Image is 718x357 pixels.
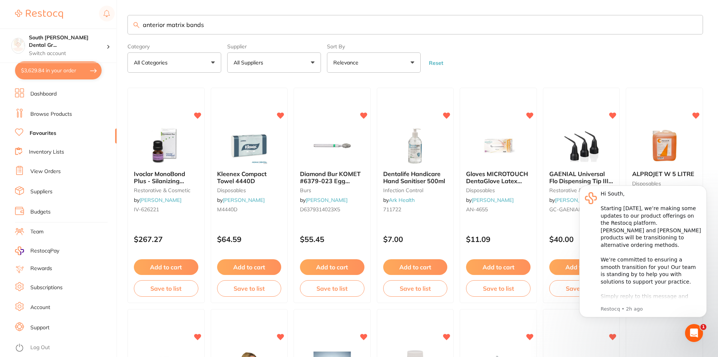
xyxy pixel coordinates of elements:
[227,43,321,49] label: Supplier
[383,259,448,275] button: Add to cart
[142,127,190,164] img: Ivoclar MonoBond Plus - Silanizing Liquid - 5ml Bottle
[308,127,357,164] img: Diamond Bur KOMET #6379-023 Egg Coarse Pack of 5
[300,235,364,243] p: $55.45
[700,324,706,330] span: 1
[391,127,439,164] img: Dentalife Handicare Hand Sanitiser 500ml
[33,131,133,138] p: Message from Restocq, sent 2h ago
[632,170,697,177] b: ALPROJET W 5 LITRE
[134,59,171,66] p: All Categories
[383,280,448,297] button: Save to list
[466,170,528,198] span: Gloves MICROTOUCH DentaGlove Latex Powder Free Medium x 100
[383,235,448,243] p: $7.00
[300,259,364,275] button: Add to cart
[217,235,282,243] p: $64.59
[383,170,445,184] span: Dentalife Handicare Hand Sanitiser 500ml
[549,206,598,213] span: GC-GAENIALTIP30P
[134,206,159,213] span: IV-626221
[30,265,52,272] a: Rewards
[15,246,59,255] a: RestocqPay
[685,324,703,342] iframe: Intercom live chat
[29,148,64,156] a: Inventory Lists
[333,59,361,66] p: Relevance
[30,324,49,332] a: Support
[568,174,718,337] iframe: Intercom notifications message
[217,206,237,213] span: M4440D
[30,228,43,236] a: Team
[30,344,50,351] a: Log Out
[227,52,321,73] button: All Suppliers
[466,187,531,193] small: disposables
[217,170,267,184] span: Kleenex Compact Towel 4440D
[30,188,52,196] a: Suppliers
[134,197,181,203] span: by
[30,90,57,98] a: Dashboard
[466,197,514,203] span: by
[30,130,56,137] a: Favourites
[12,38,25,51] img: South Burnett Dental Group
[466,280,531,297] button: Save to list
[223,197,265,203] a: [PERSON_NAME]
[15,342,114,354] button: Log Out
[474,127,523,164] img: Gloves MICROTOUCH DentaGlove Latex Powder Free Medium x 100
[30,208,51,216] a: Budgets
[29,50,106,57] p: Switch account
[134,280,198,297] button: Save to list
[327,43,421,49] label: Sort By
[139,197,181,203] a: [PERSON_NAME]
[30,284,63,291] a: Subscriptions
[549,187,614,193] small: restorative & cosmetic
[300,170,361,191] span: Diamond Bur KOMET #6379-023 Egg Coarse Pack of 5
[383,206,401,213] span: 711722
[29,34,106,49] h4: South Burnett Dental Group
[549,197,597,203] span: by
[549,170,613,191] span: GAENIAL Universal Flo Dispensing Tip III Plastic x30
[217,187,282,193] small: disposables
[300,206,340,213] span: D6379314023X5
[217,170,282,184] b: Kleenex Compact Towel 4440D
[389,197,415,203] a: Ark Health
[300,170,364,184] b: Diamond Bur KOMET #6379-023 Egg Coarse Pack of 5
[33,16,133,192] div: Hi South, ​ Starting [DATE], we’re making some updates to our product offerings on the Restocq pl...
[30,111,72,118] a: Browse Products
[15,246,24,255] img: RestocqPay
[466,259,531,275] button: Add to cart
[217,197,265,203] span: by
[30,168,61,175] a: View Orders
[555,197,597,203] a: [PERSON_NAME]
[30,247,59,255] span: RestocqPay
[225,127,273,164] img: Kleenex Compact Towel 4440D
[134,170,198,184] b: Ivoclar MonoBond Plus - Silanizing Liquid - 5ml Bottle
[234,59,266,66] p: All Suppliers
[383,187,448,193] small: infection control
[134,259,198,275] button: Add to cart
[472,197,514,203] a: [PERSON_NAME]
[327,52,421,73] button: Relevance
[134,187,198,193] small: restorative & cosmetic
[549,170,614,184] b: GAENIAL Universal Flo Dispensing Tip III Plastic x30
[30,304,50,311] a: Account
[127,15,703,34] input: Search Favourite Products
[557,127,606,164] img: GAENIAL Universal Flo Dispensing Tip III Plastic x30
[300,280,364,297] button: Save to list
[466,235,531,243] p: $11.09
[134,170,186,191] span: Ivoclar MonoBond Plus - Silanizing Liquid - 5ml Bottle
[466,206,488,213] span: AN-4655
[127,52,221,73] button: All Categories
[15,6,63,23] a: Restocq Logo
[15,61,102,79] button: $3,629.84 in your order
[217,280,282,297] button: Save to list
[217,259,282,275] button: Add to cart
[15,10,63,19] img: Restocq Logo
[300,187,364,193] small: burs
[134,235,198,243] p: $267.27
[383,170,448,184] b: Dentalife Handicare Hand Sanitiser 500ml
[549,280,614,297] button: Save to list
[300,197,348,203] span: by
[127,43,221,49] label: Category
[427,60,445,66] button: Reset
[640,127,689,164] img: ALPROJET W 5 LITRE
[466,170,531,184] b: Gloves MICROTOUCH DentaGlove Latex Powder Free Medium x 100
